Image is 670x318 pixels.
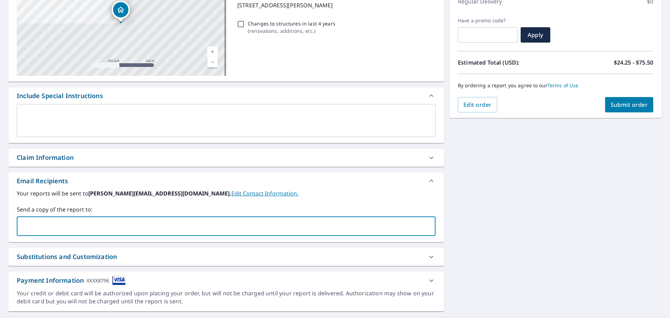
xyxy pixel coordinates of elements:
[548,82,579,89] a: Terms of Use
[614,58,653,67] p: $24.25 - $75.50
[458,82,653,89] p: By ordering a report you agree to our
[8,87,444,104] div: Include Special Instructions
[248,27,335,35] p: ( renovations, additions, etc. )
[458,17,518,24] label: Have a promo code?
[17,189,435,198] label: Your reports will be sent to
[8,172,444,189] div: Email Recipients
[17,176,68,186] div: Email Recipients
[88,190,231,197] b: [PERSON_NAME][EMAIL_ADDRESS][DOMAIN_NAME].
[526,31,545,39] span: Apply
[8,149,444,167] div: Claim Information
[8,272,444,289] div: Payment InformationXXXX8796cardImage
[237,1,433,9] p: [STREET_ADDRESS][PERSON_NAME]
[207,57,218,67] a: Current Level 17, Zoom Out
[521,27,550,43] button: Apply
[17,91,103,101] div: Include Special Instructions
[458,58,556,67] p: Estimated Total (USD):
[248,20,335,27] p: Changes to structures in last 4 years
[17,276,126,285] div: Payment Information
[207,46,218,57] a: Current Level 17, Zoom In
[605,97,654,112] button: Submit order
[458,97,497,112] button: Edit order
[17,289,435,305] div: Your credit or debit card will be authorized upon placing your order, but will not be charged unt...
[112,276,126,285] img: cardImage
[17,153,74,162] div: Claim Information
[8,248,444,266] div: Substitutions and Customization
[112,1,130,22] div: Dropped pin, building 1, Residential property, 10128 Zapata Ave San Diego, CA 92126
[87,276,109,285] div: XXXX8796
[17,252,117,261] div: Substitutions and Customization
[17,205,435,214] label: Send a copy of the report to:
[611,101,648,109] span: Submit order
[463,101,492,109] span: Edit order
[231,190,298,197] a: EditContactInfo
